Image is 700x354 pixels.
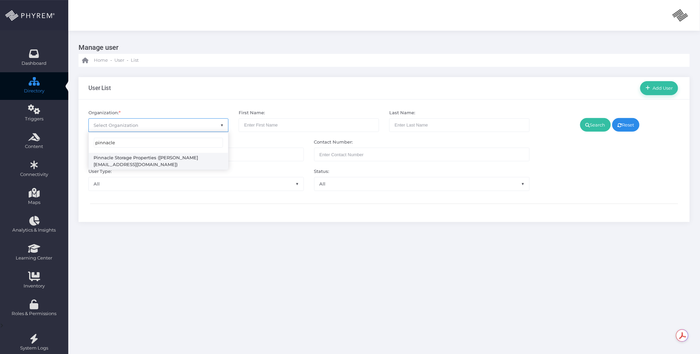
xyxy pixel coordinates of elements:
[4,171,64,178] span: Connectivity
[88,109,121,116] label: Organization:
[4,143,64,150] span: Content
[28,199,40,206] span: Maps
[82,54,108,67] a: Home
[239,118,379,132] input: Enter First Name
[94,122,139,128] span: Select Organization
[88,85,111,91] h3: User List
[389,118,530,132] input: Enter Last Name
[314,168,330,175] label: Status:
[4,283,64,290] span: Inventory
[4,88,64,94] span: Directory
[239,109,265,116] label: First Name:
[314,177,530,191] span: All
[131,54,139,67] a: List
[389,109,415,116] label: Last Name:
[4,345,64,352] span: System Logs
[580,118,611,132] a: Search
[109,57,113,64] li: -
[314,148,530,161] input: Maximum of 10 digits required
[4,116,64,122] span: Triggers
[314,177,529,190] span: All
[650,85,673,91] span: Add User
[22,60,47,67] span: Dashboard
[126,57,129,64] li: -
[88,168,112,175] label: User Type:
[4,255,64,262] span: Learning Center
[114,57,124,64] span: User
[314,139,353,146] label: Contact Number:
[114,54,124,67] a: User
[88,177,304,191] span: All
[94,57,108,64] span: Home
[89,153,228,169] li: Pinnacle Storage Properties ([PERSON_NAME][EMAIL_ADDRESS][DOMAIN_NAME])
[4,227,64,234] span: Analytics & Insights
[131,57,139,64] span: List
[89,177,304,190] span: All
[640,81,678,95] a: Add User
[612,118,640,132] a: Reset
[4,310,64,317] span: Roles & Permissions
[79,41,685,54] h3: Manage user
